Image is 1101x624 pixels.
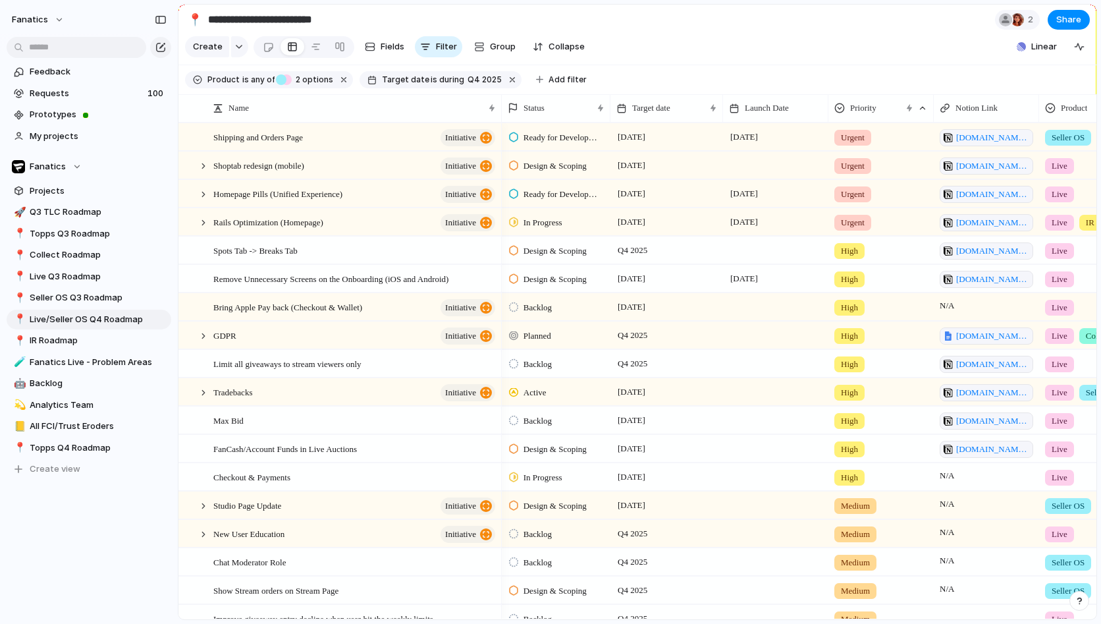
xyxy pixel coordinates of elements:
span: Q4 2025 [614,554,651,570]
button: 📍 [12,441,25,455]
button: 📍 [184,9,205,30]
span: Requests [30,87,144,100]
span: Urgent [841,131,865,144]
span: Priority [850,101,876,115]
span: Design & Scoping [524,443,587,456]
span: Topps Q3 Roadmap [30,227,167,241]
span: [DOMAIN_NAME][URL] [956,443,1029,456]
span: [DATE] [614,157,649,173]
span: N/A [934,294,1038,312]
span: fanatics [12,13,48,26]
span: [DATE] [727,271,761,287]
span: initiative [445,525,476,544]
span: Live/Seller OS Q4 Roadmap [30,313,167,326]
span: Live [1052,301,1067,314]
button: 📍 [12,248,25,262]
span: [DATE] [727,214,761,230]
span: [DATE] [614,129,649,145]
a: 💫Analytics Team [7,395,171,415]
span: Medium [841,528,870,541]
span: options [292,74,333,86]
span: initiative [445,185,476,204]
a: 🧪Fanatics Live - Problem Areas [7,353,171,372]
div: 📍 [14,312,23,327]
span: Shipping and Orders Page [213,129,303,144]
span: Topps Q4 Roadmap [30,441,167,455]
span: High [841,414,858,428]
button: 📍 [12,291,25,304]
span: Max Bid [213,412,244,428]
span: initiative [445,128,476,147]
span: Spots Tab -> Breaks Tab [213,242,298,258]
span: Ready for Development [524,131,599,144]
button: 🤖 [12,377,25,390]
a: [DOMAIN_NAME][URL] [940,412,1033,430]
span: New User Education [213,526,284,541]
span: Backlog [30,377,167,390]
a: 📍Live/Seller OS Q4 Roadmap [7,310,171,329]
div: 🤖 [14,376,23,391]
a: [DOMAIN_NAME][URL] [940,271,1033,288]
span: Seller OS [1052,584,1085,598]
span: Q4 2025 [468,74,502,86]
button: 💫 [12,399,25,412]
a: 📍Topps Q4 Roadmap [7,438,171,458]
span: Active [524,386,547,399]
a: My projects [7,127,171,146]
span: Urgent [841,216,865,229]
button: fanatics [6,9,71,30]
span: initiative [445,298,476,317]
button: initiative [441,299,495,316]
div: 🚀 [14,205,23,220]
div: 📍Topps Q3 Roadmap [7,224,171,244]
span: [DOMAIN_NAME][URL] [956,273,1029,286]
button: initiative [441,384,495,401]
button: initiative [441,497,495,515]
span: N/A [934,549,1038,567]
span: FanCash/Account Funds in Live Auctions [213,441,357,456]
button: initiative [441,214,495,231]
span: IR [1086,216,1094,229]
span: [DATE] [614,497,649,513]
span: Checkout & Payments [213,469,290,484]
button: Collapse [527,36,590,57]
span: Product [207,74,240,86]
span: Name [228,101,249,115]
span: Target date [382,74,429,86]
button: isduring [429,72,466,87]
span: N/A [934,577,1038,596]
span: Live [1052,159,1067,173]
span: Limit all giveaways to stream viewers only [213,356,362,371]
span: Target date [632,101,670,115]
span: Medium [841,499,870,513]
span: High [841,386,858,399]
span: Live [1052,471,1067,484]
span: Seller OS [1052,499,1085,513]
span: [DOMAIN_NAME][URL] [956,131,1029,144]
span: [DATE] [614,412,649,428]
span: Fanatics [30,160,66,173]
button: Create view [7,459,171,479]
span: Tradebacks [213,384,252,399]
div: 📍 [14,333,23,349]
a: 📍Collect Roadmap [7,245,171,265]
span: Live [1052,358,1067,371]
a: [DOMAIN_NAME][URL] [940,384,1033,401]
button: Q4 2025 [465,72,504,87]
div: 🚀Q3 TLC Roadmap [7,202,171,222]
span: Fanatics Live - Problem Areas [30,356,167,369]
div: 📒 [14,419,23,434]
span: Status [524,101,545,115]
span: Backlog [524,358,552,371]
span: [DOMAIN_NAME][URL] [956,188,1029,201]
span: Q4 2025 [614,526,651,542]
span: [DATE] [614,186,649,202]
button: initiative [441,327,495,345]
button: Create [185,36,229,57]
div: 📍Seller OS Q3 Roadmap [7,288,171,308]
span: [DOMAIN_NAME][URL] [956,358,1029,371]
button: 🧪 [12,356,25,369]
span: Q4 2025 [614,356,651,372]
button: 📍 [12,334,25,347]
a: 📒All FCI/Trust Eroders [7,416,171,436]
